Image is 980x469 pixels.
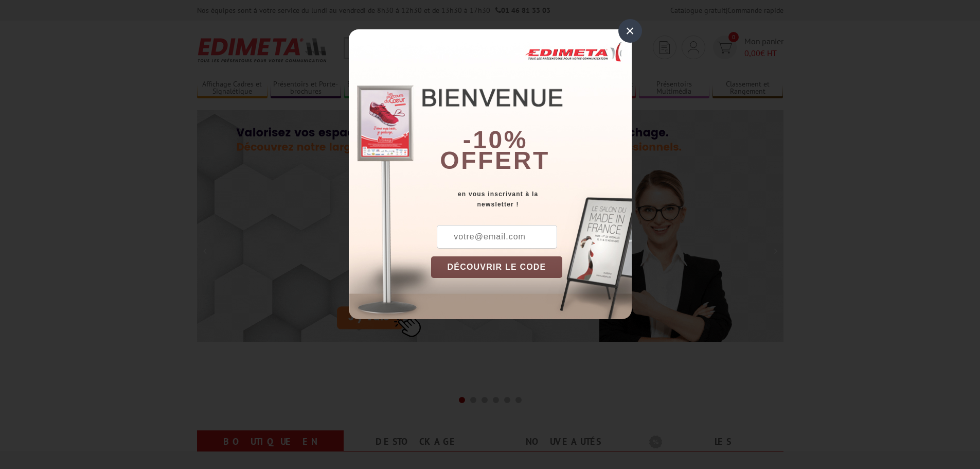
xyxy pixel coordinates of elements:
[618,19,642,43] div: ×
[440,147,550,174] font: offert
[463,126,528,153] b: -10%
[431,189,632,210] div: en vous inscrivant à la newsletter !
[431,256,563,278] button: DÉCOUVRIR LE CODE
[437,225,557,249] input: votre@email.com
